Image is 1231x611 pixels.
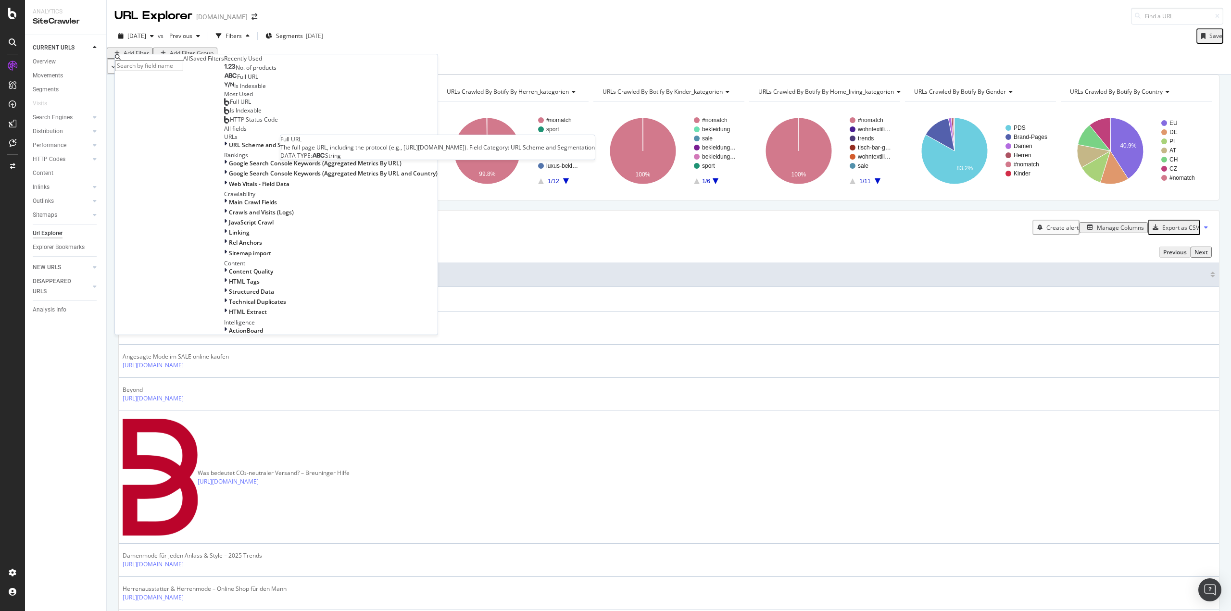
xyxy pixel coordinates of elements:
[1014,143,1032,150] text: Damen
[230,106,262,114] span: Is Indexable
[33,196,54,206] div: Outlinks
[758,87,894,96] span: URLs Crawled By Botify By home_living_kategorien
[229,208,294,216] span: Crawls and Visits (Logs)
[1194,248,1208,256] div: Next
[702,135,713,142] text: sale
[1061,109,1211,193] svg: A chart.
[33,262,61,273] div: NEW URLS
[1014,125,1026,131] text: PDS
[1080,222,1148,233] button: Manage Columns
[702,144,736,151] text: bekleidung…
[1014,134,1047,140] text: Brand-Pages
[124,49,149,57] div: Add Filter
[170,49,214,57] div: Add Filter Group
[33,43,75,53] div: CURRENT URLS
[123,585,287,593] div: Herrenausstatter & Herrenmode – Online Shop für den Mann
[33,71,100,81] a: Movements
[1148,220,1200,235] button: Export as CSV
[280,143,595,151] div: The full page URL, including the protocol (e.g., [URL][DOMAIN_NAME]). Field Category: URL Scheme ...
[230,115,278,124] span: HTTP Status Code
[33,228,63,238] div: Url Explorer
[229,218,274,226] span: JavaScript Crawl
[1068,84,1203,100] h4: URLs Crawled By Botify By country
[33,228,100,238] a: Url Explorer
[1169,138,1177,145] text: PL
[438,109,588,193] svg: A chart.
[858,135,874,142] text: trends
[306,32,323,40] div: [DATE]
[749,109,899,193] div: A chart.
[593,109,743,193] svg: A chart.
[190,54,224,62] div: Saved Filters
[956,165,973,172] text: 83.2%
[1169,147,1177,154] text: AT
[229,326,263,335] span: ActionBoard
[791,171,806,178] text: 100%
[123,386,233,394] div: Beyond
[1162,224,1199,232] div: Export as CSV
[229,249,271,257] span: Sitemap import
[224,90,438,98] div: Most Used
[33,71,63,81] div: Movements
[123,361,184,370] a: [URL][DOMAIN_NAME]
[636,171,651,178] text: 100%
[33,16,99,27] div: SiteCrawler
[546,162,578,169] text: luxus-bekl…
[33,154,90,164] a: HTTP Codes
[1169,156,1178,163] text: CH
[603,87,723,96] span: URLs Crawled By Botify By kinder_kategorien
[236,63,276,72] span: No. of products
[33,57,56,67] div: Overview
[1191,247,1212,258] button: Next
[224,54,438,62] div: Recently Used
[33,276,81,297] div: DISAPPEARED URLS
[914,87,1006,96] span: URLs Crawled By Botify By gender
[1196,28,1223,44] button: Save
[33,182,90,192] a: Inlinks
[229,169,438,177] span: Google Search Console Keywords (Aggregated Metrics By URL and Country)
[445,84,583,100] h4: URLs Crawled By Botify By herren_kategorien
[123,551,262,560] div: Damenmode für jeden Anlass & Style – 2025 Trends
[107,59,137,74] button: Apply
[1159,247,1191,258] button: Previous
[1198,578,1221,601] div: Open Intercom Messenger
[123,352,233,361] div: Angesagte Mode im SALE online kaufen
[224,125,438,133] div: All fields
[1163,248,1187,256] div: Previous
[1169,165,1177,172] text: CZ
[912,84,1047,100] h4: URLs Crawled By Botify By gender
[859,178,871,185] text: 1/11
[123,593,184,602] a: [URL][DOMAIN_NAME]
[1014,152,1031,159] text: Herren
[1169,129,1178,136] text: DE
[224,190,438,198] div: Crawlability
[479,171,495,178] text: 99.8%
[229,308,267,316] span: HTML Extract
[546,117,572,124] text: #nomatch
[165,28,204,44] button: Previous
[198,469,350,477] div: Was bedeutet CO₂-neutraler Versand? – Breuninger Hilfe
[33,262,90,273] a: NEW URLS
[1046,224,1079,232] div: Create alert
[1097,224,1144,232] div: Manage Columns
[114,8,192,24] div: URL Explorer
[224,151,438,159] div: Rankings
[229,277,260,286] span: HTML Tags
[702,117,728,124] text: #nomatch
[702,153,736,160] text: bekleidung…
[262,28,327,44] button: Segments[DATE]
[115,60,183,71] input: Search by field name
[229,287,274,296] span: Structured Data
[123,270,1208,279] span: URL Card
[229,141,317,149] span: URL Scheme and Segmentation
[123,419,198,536] img: main image
[33,305,100,315] a: Analysis Info
[165,32,192,40] span: Previous
[33,112,90,123] a: Search Engines
[546,126,559,133] text: sport
[127,32,146,40] span: 2025 Aug. 11th
[224,259,438,267] div: Content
